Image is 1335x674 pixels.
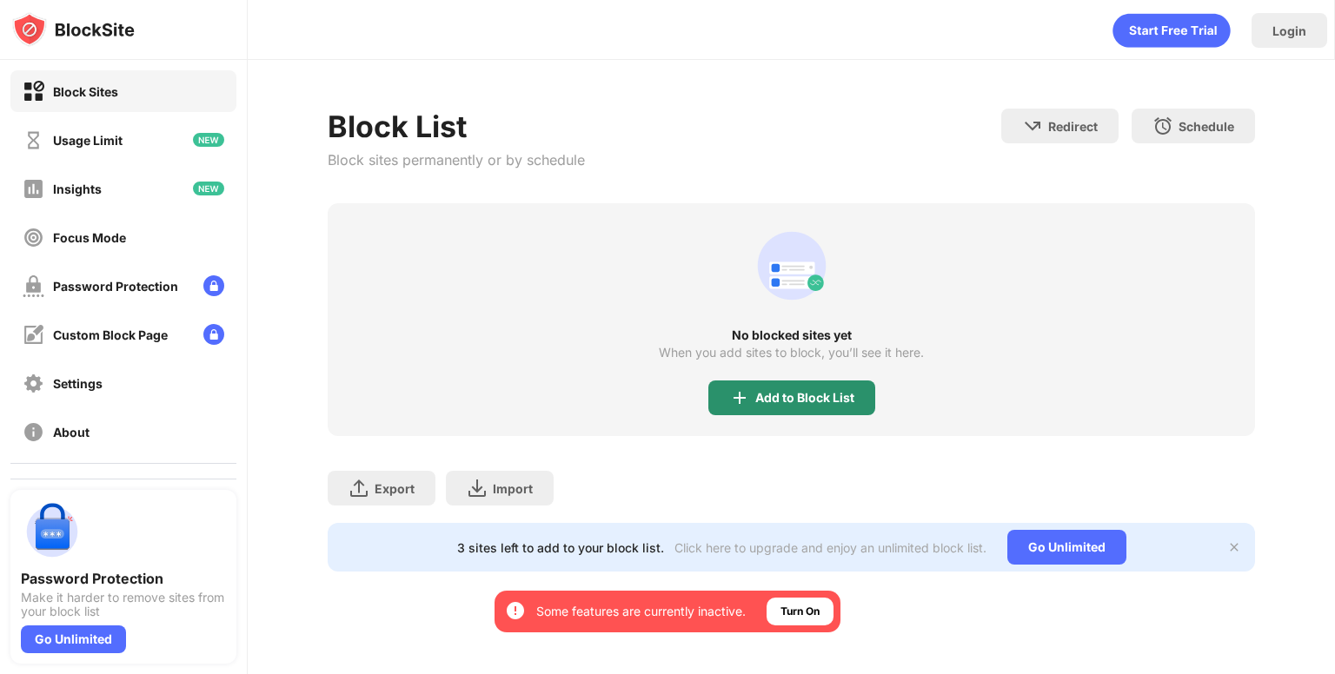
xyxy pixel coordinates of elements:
[328,109,585,144] div: Block List
[53,133,123,148] div: Usage Limit
[53,182,102,196] div: Insights
[53,230,126,245] div: Focus Mode
[53,376,103,391] div: Settings
[21,625,126,653] div: Go Unlimited
[23,275,44,297] img: password-protection-off.svg
[493,481,533,496] div: Import
[193,133,224,147] img: new-icon.svg
[21,500,83,563] img: push-password-protection.svg
[53,425,90,439] div: About
[12,12,135,47] img: logo-blocksite.svg
[21,591,226,618] div: Make it harder to remove sites from your block list
[1272,23,1306,38] div: Login
[193,182,224,195] img: new-icon.svg
[328,151,585,168] div: Block sites permanently or by schedule
[23,129,44,151] img: time-usage-off.svg
[53,84,118,99] div: Block Sites
[328,328,1255,342] div: No blocked sites yet
[21,570,226,587] div: Password Protection
[203,275,224,296] img: lock-menu.svg
[457,540,664,555] div: 3 sites left to add to your block list.
[659,346,924,360] div: When you add sites to block, you’ll see it here.
[23,324,44,346] img: customize-block-page-off.svg
[674,540,986,555] div: Click here to upgrade and enjoy an unlimited block list.
[23,178,44,200] img: insights-off.svg
[1007,530,1126,565] div: Go Unlimited
[1227,540,1241,554] img: x-button.svg
[203,324,224,345] img: lock-menu.svg
[1179,119,1234,134] div: Schedule
[750,224,834,307] div: animation
[23,421,44,443] img: about-off.svg
[53,279,178,294] div: Password Protection
[536,603,746,620] div: Some features are currently inactive.
[755,391,854,405] div: Add to Block List
[375,481,415,496] div: Export
[23,227,44,248] img: focus-off.svg
[1112,13,1231,48] div: animation
[780,603,820,620] div: Turn On
[53,327,168,342] div: Custom Block Page
[23,373,44,394] img: settings-off.svg
[1048,119,1098,134] div: Redirect
[505,600,526,621] img: error-circle-white.svg
[23,81,44,102] img: block-on.svg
